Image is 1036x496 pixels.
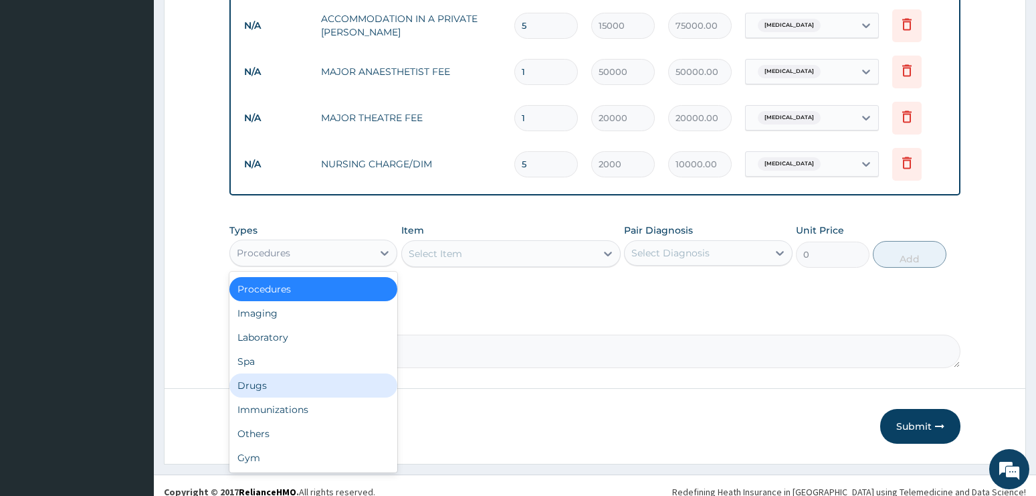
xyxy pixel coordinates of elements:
div: Procedures [237,246,290,260]
span: [MEDICAL_DATA] [758,157,821,171]
div: Select Diagnosis [631,246,710,260]
div: Procedures [229,277,398,301]
span: [MEDICAL_DATA] [758,19,821,32]
td: N/A [237,60,314,84]
button: Add [873,241,946,268]
span: We're online! [78,157,185,293]
td: N/A [237,106,314,131]
div: Immunizations [229,398,398,422]
textarea: Type your message and hit 'Enter' [7,343,255,390]
label: Types [229,225,257,236]
td: MAJOR ANAESTHETIST FEE [314,58,508,85]
div: Gym [229,446,398,470]
div: Imaging [229,301,398,325]
div: Drugs [229,374,398,398]
label: Unit Price [796,224,844,237]
button: Submit [880,409,960,444]
td: N/A [237,152,314,177]
td: N/A [237,13,314,38]
td: NURSING CHARGE/DIM [314,151,508,177]
td: MAJOR THEATRE FEE [314,104,508,131]
div: Laboratory [229,325,398,349]
span: [MEDICAL_DATA] [758,65,821,78]
label: Pair Diagnosis [624,224,693,237]
div: Spa [229,349,398,374]
label: Item [401,224,424,237]
img: d_794563401_company_1708531726252_794563401 [25,67,54,100]
div: Minimize live chat window [219,7,251,39]
td: ACCOMMODATION IN A PRIVATE [PERSON_NAME] [314,5,508,46]
div: Others [229,422,398,446]
span: [MEDICAL_DATA] [758,111,821,125]
label: Comment [229,316,961,327]
div: Chat with us now [70,75,225,92]
div: Select Item [409,247,462,260]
